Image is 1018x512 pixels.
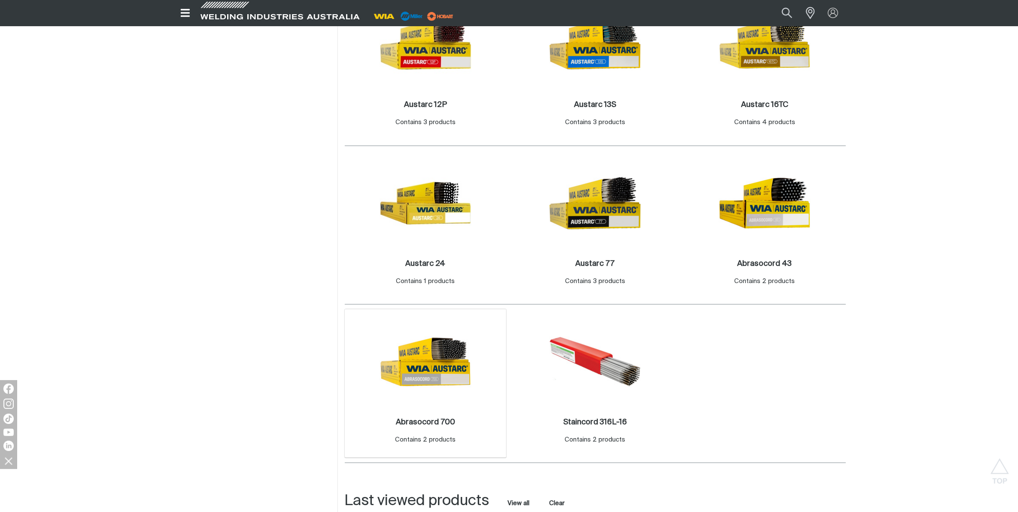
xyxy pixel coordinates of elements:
a: Austarc 12P [404,100,447,110]
div: Contains 3 products [395,118,456,128]
h2: Staincord 316L-16 [563,418,627,426]
h2: Austarc 12P [404,101,447,109]
img: Abrasocord 43 [719,157,811,249]
img: Austarc 24 [380,157,471,249]
img: LinkedIn [3,441,14,451]
h2: Abrasocord 43 [737,260,792,268]
input: Product name or item number... [761,3,801,23]
a: Austarc 13S [574,100,616,110]
a: Abrasocord 700 [396,418,455,427]
a: View all last viewed products [507,499,529,508]
div: Contains 2 products [395,435,456,445]
h2: Austarc 24 [405,260,445,268]
img: TikTok [3,414,14,424]
img: Facebook [3,384,14,394]
img: Abrasocord 700 [380,316,471,408]
h2: Austarc 16TC [741,101,788,109]
a: miller [425,13,456,19]
div: Contains 2 products [734,277,795,286]
img: miller [425,10,456,23]
div: Contains 2 products [565,435,626,445]
div: Contains 3 products [565,118,625,128]
a: Staincord 316L-16 [563,418,627,427]
div: Contains 3 products [565,277,625,286]
a: Austarc 16TC [741,100,788,110]
h2: Austarc 13S [574,101,616,109]
h2: Austarc 77 [575,260,614,268]
img: YouTube [3,429,14,436]
img: hide socials [1,454,16,468]
a: Abrasocord 43 [737,259,792,269]
img: Austarc 77 [549,157,641,249]
img: Staincord 316L-16 [549,316,641,408]
button: Search products [772,3,802,23]
button: Clear all last viewed products [547,497,567,509]
a: Austarc 24 [405,259,445,269]
div: Contains 1 products [396,277,455,286]
button: Scroll to top [990,458,1009,478]
a: Austarc 77 [575,259,614,269]
h2: Last viewed products [345,491,489,511]
div: Contains 4 products [734,118,795,128]
h2: Abrasocord 700 [396,418,455,426]
img: Instagram [3,399,14,409]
